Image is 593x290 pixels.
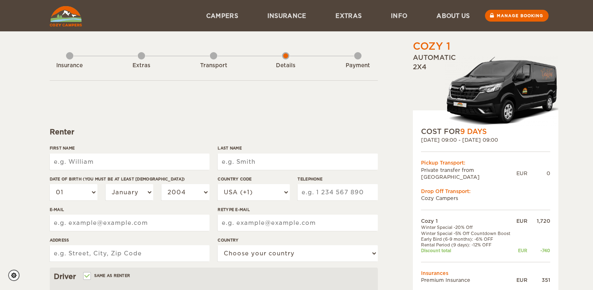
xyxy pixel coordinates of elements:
td: Rental Period (9 days): -12% OFF [421,242,515,248]
div: EUR [514,217,527,224]
div: EUR [514,248,527,253]
div: COST FOR [421,127,550,136]
img: Stuttur-m-c-logo-2.png [445,56,558,127]
td: Cozy 1 [421,217,515,224]
div: Extras [119,62,164,70]
label: Retype E-mail [218,207,377,213]
td: Winter Special -5% Off Countdown Boost [421,231,515,236]
div: Pickup Transport: [421,159,550,166]
input: e.g. William [50,154,209,170]
div: Insurance [47,62,92,70]
td: Private transfer from [GEOGRAPHIC_DATA] [421,167,516,180]
input: e.g. Street, City, Zip Code [50,245,209,261]
input: Same as renter [84,274,89,279]
label: First Name [50,145,209,151]
div: EUR [516,170,527,177]
div: 351 [527,277,550,283]
label: Same as renter [84,272,130,279]
a: Cookie settings [8,270,25,281]
td: Early Bird (6-9 months): -6% OFF [421,236,515,242]
div: Automatic 2x4 [413,53,558,127]
td: Discount total [421,248,515,253]
td: Winter Special -20% Off [421,224,515,230]
label: Last Name [218,145,377,151]
input: e.g. example@example.com [50,215,209,231]
input: e.g. 1 234 567 890 [298,184,377,200]
input: e.g. example@example.com [218,215,377,231]
div: Cozy 1 [413,40,450,53]
div: Details [263,62,308,70]
input: e.g. Smith [218,154,377,170]
div: Driver [54,272,374,281]
div: 1,720 [527,217,550,224]
div: -740 [527,248,550,253]
td: Premium Insurance [421,277,515,283]
label: Telephone [298,176,377,182]
td: Cozy Campers [421,195,550,202]
td: Insurances [421,270,550,277]
div: [DATE] 09:00 - [DATE] 09:00 [421,136,550,143]
div: Payment [335,62,380,70]
div: Renter [50,127,378,137]
label: Country [218,237,377,243]
span: 9 Days [460,127,487,136]
label: E-mail [50,207,209,213]
div: 0 [527,170,550,177]
label: Date of birth (You must be at least [DEMOGRAPHIC_DATA]) [50,176,209,182]
img: Cozy Campers [50,6,82,26]
div: Drop Off Transport: [421,188,550,195]
label: Country Code [218,176,289,182]
label: Address [50,237,209,243]
div: EUR [514,277,527,283]
div: Transport [191,62,236,70]
a: Manage booking [485,10,549,22]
